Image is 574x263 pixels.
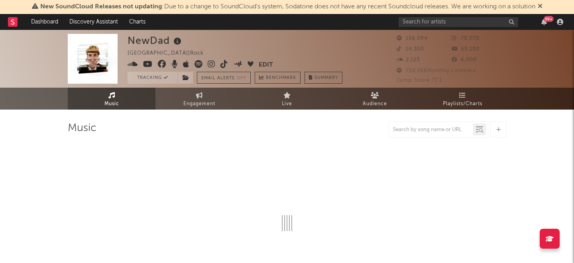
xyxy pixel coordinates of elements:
div: 99 + [544,16,554,22]
span: : Due to a change to SoundCloud's system, Sodatone does not have any recent Soundcloud releases. ... [40,4,535,10]
a: Engagement [155,88,243,110]
span: Benchmark [266,73,296,83]
em: Off [237,76,246,80]
span: Audience [363,99,387,109]
a: Benchmark [255,72,301,84]
div: [GEOGRAPHIC_DATA] | Rock [128,49,213,58]
button: Summary [305,72,342,84]
a: Discovery Assistant [64,14,124,30]
span: 6,000 [452,57,477,63]
a: Live [243,88,331,110]
button: 99+ [541,19,547,25]
span: 750,166 Monthly Listeners [397,68,476,73]
span: Music [104,99,119,109]
input: Search by song name or URL [389,127,473,133]
a: Playlists/Charts [419,88,506,110]
span: Jump Score: 71.1 [397,78,442,83]
button: Edit [259,60,273,70]
a: Dashboard [26,14,64,30]
span: 14,300 [397,47,424,52]
span: Engagement [183,99,215,109]
button: Tracking [128,72,177,84]
span: 156,094 [397,36,428,41]
a: Music [68,88,155,110]
span: Playlists/Charts [443,99,482,109]
div: NewDad [128,34,183,47]
span: 69,100 [452,47,480,52]
input: Search for artists [399,17,518,27]
span: 78,070 [452,36,480,41]
span: Dismiss [538,4,543,10]
span: Summary [315,76,338,80]
a: Charts [124,14,151,30]
span: Live [282,99,292,109]
span: New SoundCloud Releases not updating [40,4,162,10]
a: Audience [331,88,419,110]
span: 2,123 [397,57,420,63]
button: Email AlertsOff [197,72,251,84]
